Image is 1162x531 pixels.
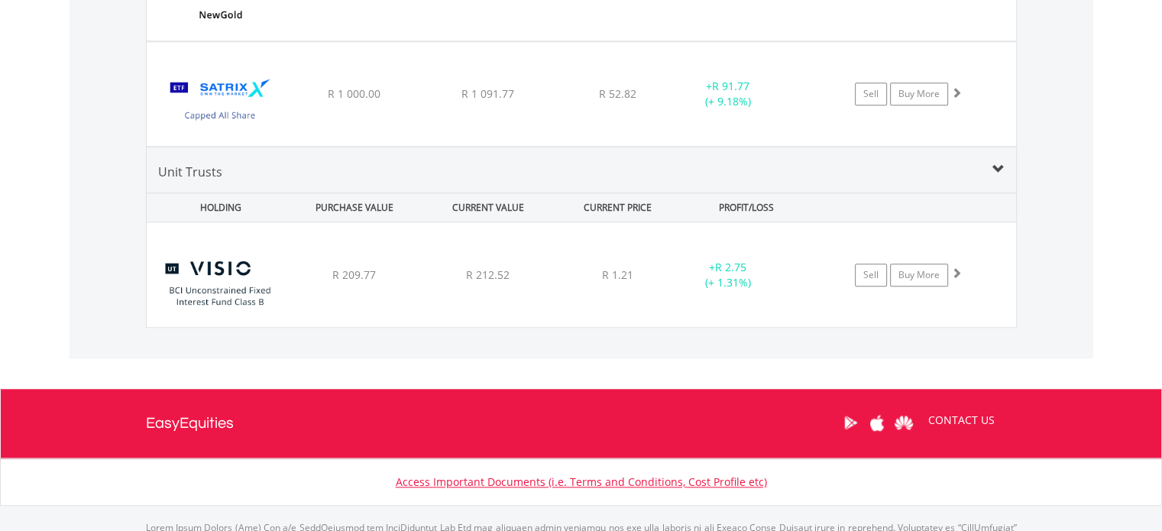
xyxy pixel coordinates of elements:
[328,86,380,101] span: R 1 000.00
[891,399,918,446] a: Huawei
[146,389,234,458] a: EasyEquities
[855,83,887,105] a: Sell
[154,61,286,143] img: EQU.ZA.STXCAP.png
[918,399,1005,442] a: CONTACT US
[599,86,636,101] span: R 52.82
[837,399,864,446] a: Google Play
[890,83,948,105] a: Buy More
[712,79,749,93] span: R 91.77
[602,267,633,282] span: R 1.21
[681,193,812,222] div: PROFIT/LOSS
[890,264,948,287] a: Buy More
[290,193,420,222] div: PURCHASE VALUE
[671,79,786,109] div: + (+ 9.18%)
[715,260,746,274] span: R 2.75
[671,260,786,290] div: + (+ 1.31%)
[396,474,767,489] a: Access Important Documents (i.e. Terms and Conditions, Cost Profile etc)
[423,193,554,222] div: CURRENT VALUE
[855,264,887,287] a: Sell
[864,399,891,446] a: Apple
[556,193,678,222] div: CURRENT PRICE
[147,193,286,222] div: HOLDING
[158,164,222,180] span: Unit Trusts
[332,267,376,282] span: R 209.77
[466,267,510,282] span: R 212.52
[154,241,286,323] img: UT.ZA.RSVIB.png
[461,86,514,101] span: R 1 091.77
